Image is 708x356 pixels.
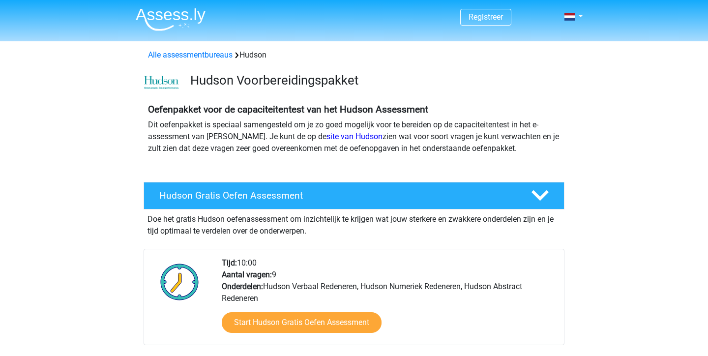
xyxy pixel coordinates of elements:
[144,49,564,61] div: Hudson
[190,73,557,88] h3: Hudson Voorbereidingspakket
[469,12,503,22] a: Registreer
[148,50,233,59] a: Alle assessmentbureaus
[222,258,237,267] b: Tijd:
[136,8,206,31] img: Assessly
[326,132,383,141] a: site van Hudson
[148,104,428,115] b: Oefenpakket voor de capaciteitentest van het Hudson Assessment
[222,270,272,279] b: Aantal vragen:
[222,282,263,291] b: Onderdelen:
[214,257,563,345] div: 10:00 9 Hudson Verbaal Redeneren, Hudson Numeriek Redeneren, Hudson Abstract Redeneren
[140,182,568,209] a: Hudson Gratis Oefen Assessment
[144,76,179,89] img: cefd0e47479f4eb8e8c001c0d358d5812e054fa8.png
[148,119,560,154] p: Dit oefenpakket is speciaal samengesteld om je zo goed mogelijk voor te bereiden op de capaciteit...
[222,312,382,333] a: Start Hudson Gratis Oefen Assessment
[144,209,564,237] div: Doe het gratis Hudson oefenassessment om inzichtelijk te krijgen wat jouw sterkere en zwakkere on...
[155,257,205,306] img: Klok
[159,190,515,201] h4: Hudson Gratis Oefen Assessment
